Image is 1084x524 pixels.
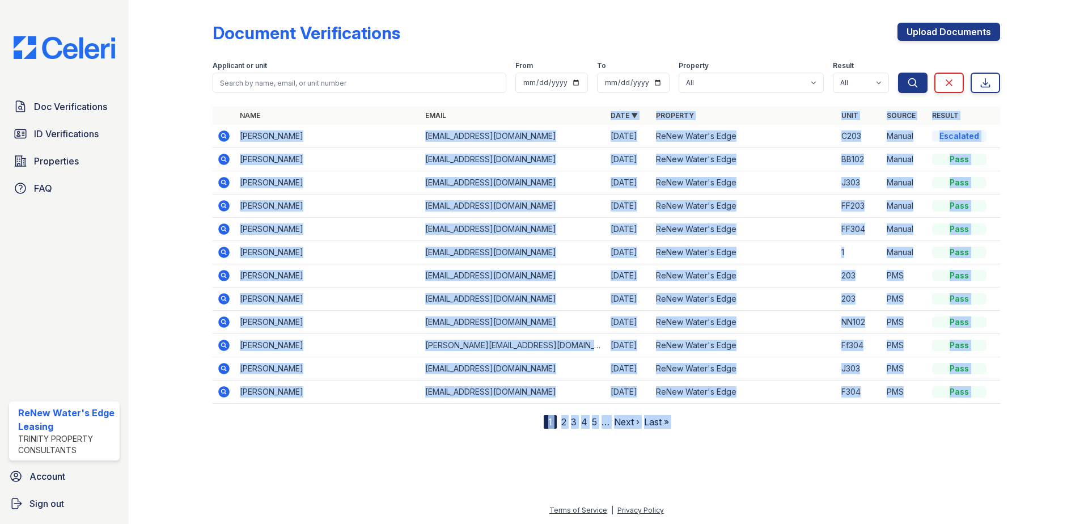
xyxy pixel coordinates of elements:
td: 203 [837,288,882,311]
td: [DATE] [606,334,651,357]
span: ID Verifications [34,127,99,141]
td: [EMAIL_ADDRESS][DOMAIN_NAME] [421,311,606,334]
td: [DATE] [606,357,651,381]
td: ReNew Water's Edge [651,148,837,171]
td: [EMAIL_ADDRESS][DOMAIN_NAME] [421,264,606,288]
a: ID Verifications [9,122,120,145]
td: Ff304 [837,334,882,357]
td: Manual [882,125,928,148]
td: ReNew Water's Edge [651,218,837,241]
td: J303 [837,171,882,195]
label: Property [679,61,709,70]
td: ReNew Water's Edge [651,171,837,195]
td: ReNew Water's Edge [651,311,837,334]
span: Sign out [29,497,64,510]
td: NN102 [837,311,882,334]
a: Name [240,111,260,120]
td: [PERSON_NAME] [235,381,421,404]
div: ReNew Water's Edge Leasing [18,406,115,433]
a: Account [5,465,124,488]
td: ReNew Water's Edge [651,357,837,381]
a: 2 [561,416,566,428]
label: From [515,61,533,70]
td: [EMAIL_ADDRESS][DOMAIN_NAME] [421,241,606,264]
td: ReNew Water's Edge [651,288,837,311]
td: [EMAIL_ADDRESS][DOMAIN_NAME] [421,148,606,171]
span: Account [29,470,65,483]
td: [DATE] [606,264,651,288]
label: Result [833,61,854,70]
td: [PERSON_NAME][EMAIL_ADDRESS][DOMAIN_NAME] [421,334,606,357]
div: Pass [932,340,986,351]
td: ReNew Water's Edge [651,241,837,264]
td: 203 [837,264,882,288]
td: [DATE] [606,311,651,334]
a: 4 [581,416,587,428]
a: FAQ [9,177,120,200]
td: PMS [882,288,928,311]
td: BB102 [837,148,882,171]
td: [PERSON_NAME] [235,195,421,218]
td: [EMAIL_ADDRESS][DOMAIN_NAME] [421,125,606,148]
td: [EMAIL_ADDRESS][DOMAIN_NAME] [421,218,606,241]
img: CE_Logo_Blue-a8612792a0a2168367f1c8372b55b34899dd931a85d93a1a3d3e32e68fde9ad4.png [5,36,124,59]
a: Result [932,111,959,120]
td: PMS [882,311,928,334]
td: Manual [882,241,928,264]
div: 1 [544,415,557,429]
td: [DATE] [606,288,651,311]
td: PMS [882,381,928,404]
td: Manual [882,218,928,241]
a: Next › [614,416,640,428]
span: Properties [34,154,79,168]
td: J303 [837,357,882,381]
td: PMS [882,334,928,357]
td: [EMAIL_ADDRESS][DOMAIN_NAME] [421,381,606,404]
td: FF203 [837,195,882,218]
a: Unit [841,111,858,120]
td: [DATE] [606,381,651,404]
td: [PERSON_NAME] [235,125,421,148]
td: ReNew Water's Edge [651,381,837,404]
td: [PERSON_NAME] [235,218,421,241]
span: FAQ [34,181,52,195]
td: [DATE] [606,218,651,241]
td: ReNew Water's Edge [651,125,837,148]
a: 5 [592,416,597,428]
td: PMS [882,264,928,288]
a: Email [425,111,446,120]
a: Properties [9,150,120,172]
td: [PERSON_NAME] [235,148,421,171]
td: Manual [882,171,928,195]
div: Pass [932,293,986,305]
div: Escalated [932,130,986,142]
td: [PERSON_NAME] [235,311,421,334]
td: Manual [882,195,928,218]
a: Privacy Policy [617,506,664,514]
td: [DATE] [606,241,651,264]
div: Pass [932,363,986,374]
td: [PERSON_NAME] [235,334,421,357]
a: Sign out [5,492,124,515]
a: 3 [571,416,577,428]
td: ReNew Water's Edge [651,334,837,357]
td: ReNew Water's Edge [651,195,837,218]
a: Date ▼ [611,111,638,120]
a: Upload Documents [897,23,1000,41]
label: To [597,61,606,70]
td: C203 [837,125,882,148]
label: Applicant or unit [213,61,267,70]
td: F304 [837,381,882,404]
div: Pass [932,154,986,165]
div: Pass [932,200,986,212]
div: Pass [932,177,986,188]
td: [PERSON_NAME] [235,171,421,195]
td: FF304 [837,218,882,241]
a: Terms of Service [549,506,607,514]
div: Trinity Property Consultants [18,433,115,456]
div: Pass [932,247,986,258]
td: [PERSON_NAME] [235,288,421,311]
td: [DATE] [606,195,651,218]
a: Source [887,111,916,120]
